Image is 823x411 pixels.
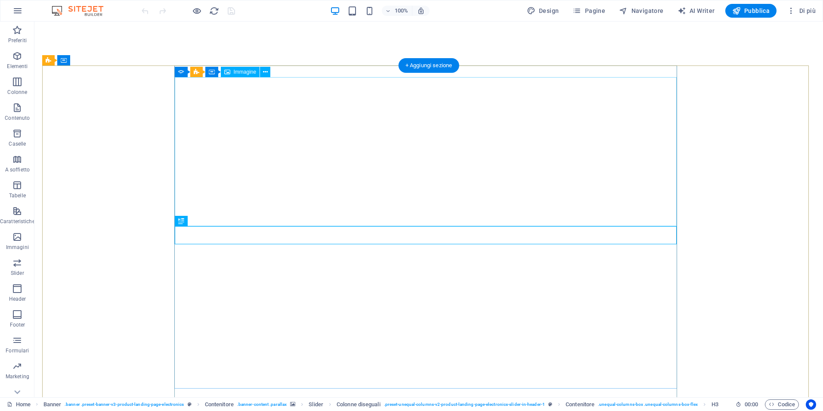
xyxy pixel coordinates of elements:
p: Header [9,296,26,302]
p: Caselle [9,140,26,147]
span: . preset-unequal-columns-v2-product-landing-page-electronics-slider-in-header-1 [384,399,545,410]
span: Fai clic per selezionare. Doppio clic per modificare [566,399,594,410]
button: Usercentrics [806,399,816,410]
i: Questo elemento è un preset personalizzabile [548,402,552,407]
p: Tabelle [9,192,26,199]
p: Elementi [7,63,28,70]
span: Navigatore [619,6,663,15]
i: Questo elemento contiene uno sfondo [290,402,295,407]
span: Fai clic per selezionare. Doppio clic per modificare [712,399,718,410]
img: Editor Logo [50,6,114,16]
span: 00 00 [745,399,758,410]
p: Slider [11,270,24,277]
button: reload [209,6,219,16]
span: Fai clic per selezionare. Doppio clic per modificare [337,399,381,410]
a: Fai clic per annullare la selezione. Doppio clic per aprire le pagine [7,399,31,410]
p: Preferiti [8,37,27,44]
p: Immagini [6,244,29,251]
span: Fai clic per selezionare. Doppio clic per modificare [43,399,62,410]
span: : [751,401,752,408]
h6: 100% [395,6,408,16]
i: Questo elemento è un preset personalizzabile [188,402,192,407]
i: Quando ridimensioni, regola automaticamente il livello di zoom in modo che corrisponda al disposi... [417,7,425,15]
p: Colonne [7,89,27,96]
button: Di più [783,4,819,18]
span: AI Writer [678,6,715,15]
p: Marketing [6,373,29,380]
button: 100% [382,6,412,16]
span: Immagine [234,69,257,75]
p: Contenuto [5,115,30,121]
span: Di più [787,6,816,15]
span: Fai clic per selezionare. Doppio clic per modificare [309,399,323,410]
nav: breadcrumb [43,399,718,410]
p: A soffietto [5,166,30,173]
button: Clicca qui per lasciare la modalità di anteprima e continuare la modifica [192,6,202,16]
h6: Tempo sessione [736,399,758,410]
span: Codice [769,399,795,410]
span: . banner .preset-banner-v3-product-landing-page-electronics [65,399,184,410]
button: AI Writer [674,4,718,18]
button: Design [523,4,563,18]
div: Design (Ctrl+Alt+Y) [523,4,563,18]
div: + Aggiungi sezione [399,58,459,73]
button: Codice [765,399,799,410]
p: Footer [10,321,25,328]
span: . banner-content .parallax [237,399,287,410]
button: Pagine [569,4,609,18]
button: Pubblica [725,4,777,18]
button: Navigatore [616,4,667,18]
i: Ricarica la pagina [209,6,219,16]
span: Fai clic per selezionare. Doppio clic per modificare [205,399,234,410]
span: . unequal-columns-box .unequal-columns-box-flex [598,399,698,410]
p: Formulari [6,347,29,354]
span: Design [527,6,559,15]
span: Pubblica [732,6,770,15]
span: Pagine [572,6,605,15]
